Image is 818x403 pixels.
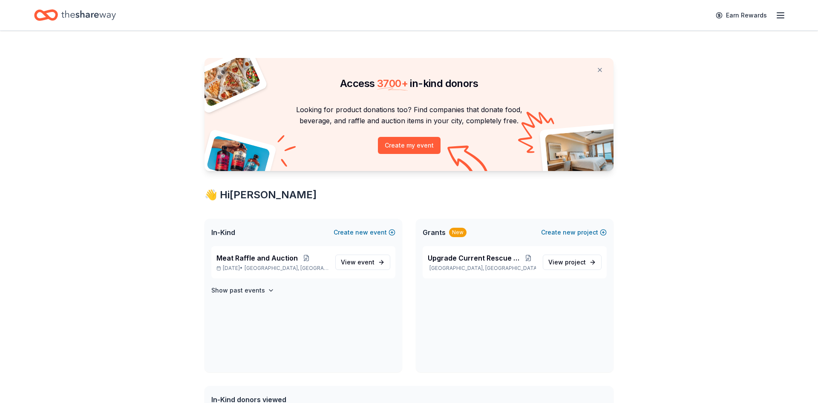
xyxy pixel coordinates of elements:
[341,257,374,267] span: View
[428,265,536,272] p: [GEOGRAPHIC_DATA], [GEOGRAPHIC_DATA]
[563,227,576,238] span: new
[423,227,446,238] span: Grants
[34,5,116,25] a: Home
[428,253,521,263] span: Upgrade Current Rescue Toosl
[204,188,613,202] div: 👋 Hi [PERSON_NAME]
[216,253,298,263] span: Meat Raffle and Auction
[334,227,395,238] button: Createnewevent
[335,255,390,270] a: View event
[211,227,235,238] span: In-Kind
[548,257,586,267] span: View
[340,77,478,90] span: Access in-kind donors
[565,258,586,266] span: project
[245,265,328,272] span: [GEOGRAPHIC_DATA], [GEOGRAPHIC_DATA]
[357,258,374,266] span: event
[211,285,265,296] h4: Show past events
[447,145,490,177] img: Curvy arrow
[543,255,602,270] a: View project
[541,227,607,238] button: Createnewproject
[449,228,467,237] div: New
[378,137,441,154] button: Create my event
[211,285,274,296] button: Show past events
[377,77,408,90] span: 3700 +
[195,53,262,107] img: Pizza
[711,8,772,23] a: Earn Rewards
[216,265,328,272] p: [DATE] •
[355,227,368,238] span: new
[215,104,603,127] p: Looking for product donations too? Find companies that donate food, beverage, and raffle and auct...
